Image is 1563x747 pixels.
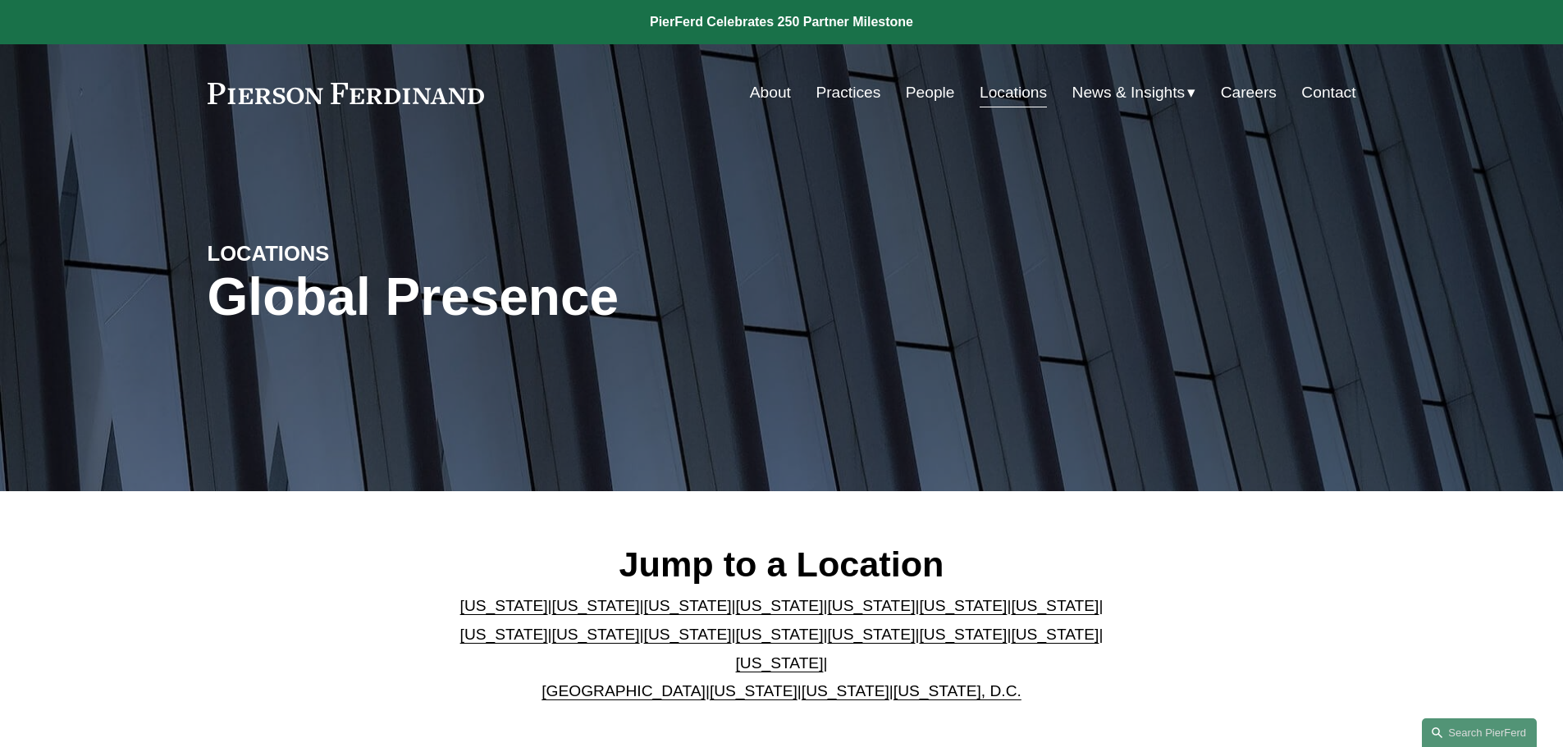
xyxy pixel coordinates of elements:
h1: Global Presence [208,267,973,327]
a: [US_STATE] [460,626,548,643]
h4: LOCATIONS [208,240,495,266]
a: [US_STATE], D.C. [893,682,1021,699]
a: Search this site [1422,718,1537,747]
p: | | | | | | | | | | | | | | | | | | [446,592,1117,705]
a: [US_STATE] [460,597,548,614]
a: [US_STATE] [710,682,797,699]
h2: Jump to a Location [446,543,1117,585]
a: [US_STATE] [736,626,824,643]
a: [GEOGRAPHIC_DATA] [542,682,706,699]
a: Practices [816,77,880,108]
a: [US_STATE] [736,597,824,614]
a: [US_STATE] [552,597,640,614]
a: [US_STATE] [644,597,732,614]
a: [US_STATE] [802,682,889,699]
a: Contact [1301,77,1355,108]
a: [US_STATE] [1011,597,1099,614]
a: [US_STATE] [827,597,915,614]
a: [US_STATE] [919,597,1007,614]
a: People [906,77,955,108]
a: [US_STATE] [736,654,824,672]
a: [US_STATE] [644,626,732,643]
a: folder dropdown [1072,77,1196,108]
a: [US_STATE] [1011,626,1099,643]
a: Careers [1221,77,1277,108]
a: [US_STATE] [552,626,640,643]
a: [US_STATE] [919,626,1007,643]
span: News & Insights [1072,79,1186,107]
a: Locations [980,77,1047,108]
a: About [750,77,791,108]
a: [US_STATE] [827,626,915,643]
